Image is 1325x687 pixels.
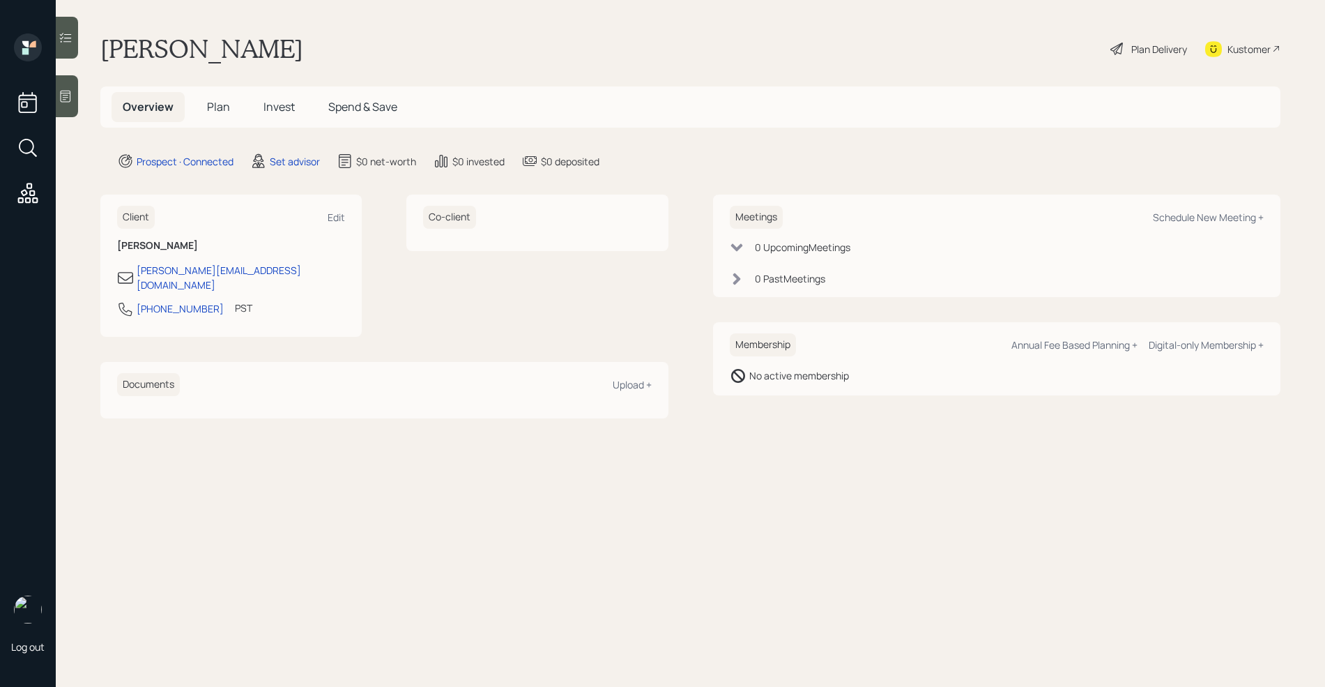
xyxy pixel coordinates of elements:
[1011,338,1138,352] div: Annual Fee Based Planning +
[730,333,796,356] h6: Membership
[1227,42,1271,56] div: Kustomer
[541,154,599,169] div: $0 deposited
[613,378,652,391] div: Upload +
[11,640,45,654] div: Log out
[749,368,849,383] div: No active membership
[755,240,850,255] div: 0 Upcoming Meeting s
[270,154,320,169] div: Set advisor
[14,596,42,624] img: retirable_logo.png
[328,211,345,224] div: Edit
[100,33,303,64] h1: [PERSON_NAME]
[207,99,230,114] span: Plan
[1149,338,1264,352] div: Digital-only Membership +
[123,99,174,114] span: Overview
[117,373,180,396] h6: Documents
[1131,42,1187,56] div: Plan Delivery
[117,206,155,229] h6: Client
[356,154,416,169] div: $0 net-worth
[137,301,224,316] div: [PHONE_NUMBER]
[137,263,345,292] div: [PERSON_NAME][EMAIL_ADDRESS][DOMAIN_NAME]
[328,99,397,114] span: Spend & Save
[423,206,476,229] h6: Co-client
[755,271,825,286] div: 0 Past Meeting s
[730,206,783,229] h6: Meetings
[452,154,505,169] div: $0 invested
[117,240,345,252] h6: [PERSON_NAME]
[137,154,233,169] div: Prospect · Connected
[263,99,295,114] span: Invest
[1153,211,1264,224] div: Schedule New Meeting +
[235,301,252,315] div: PST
